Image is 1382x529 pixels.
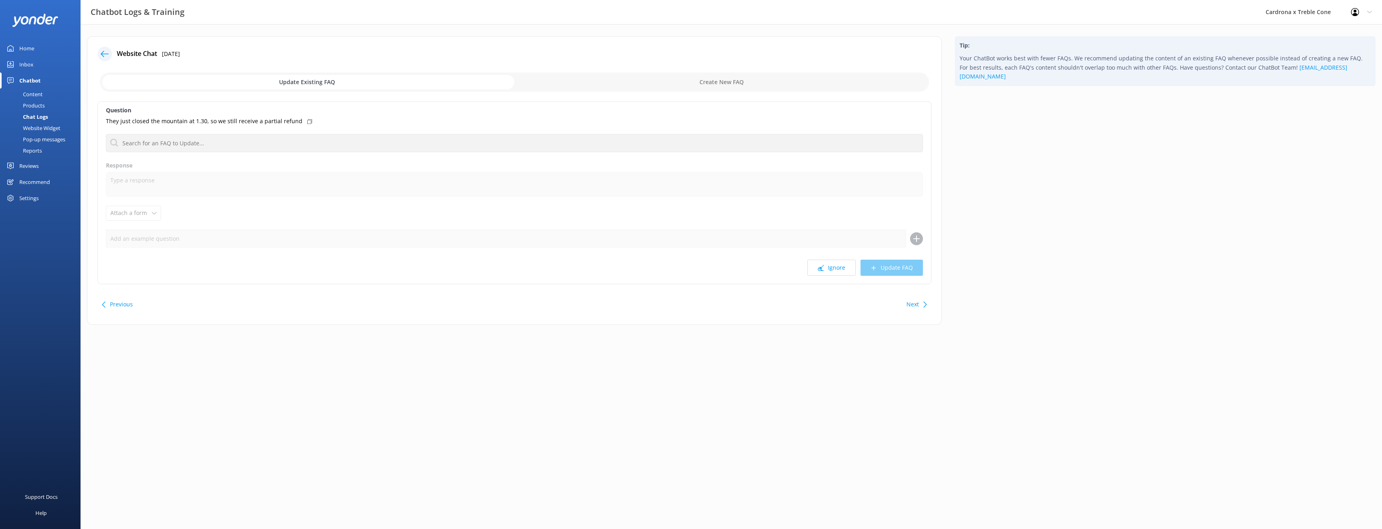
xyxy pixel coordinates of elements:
[35,505,47,521] div: Help
[5,100,45,111] div: Products
[5,111,48,122] div: Chat Logs
[960,54,1371,81] p: Your ChatBot works best with fewer FAQs. We recommend updating the content of an existing FAQ whe...
[117,49,157,59] h4: Website Chat
[19,40,34,56] div: Home
[5,89,43,100] div: Content
[106,106,923,115] label: Question
[5,122,81,134] a: Website Widget
[19,174,50,190] div: Recommend
[5,111,81,122] a: Chat Logs
[106,229,906,248] input: Add an example question
[5,145,81,156] a: Reports
[19,158,39,174] div: Reviews
[162,50,180,58] p: [DATE]
[25,489,58,505] div: Support Docs
[19,56,33,72] div: Inbox
[19,72,41,89] div: Chatbot
[960,41,1371,50] h4: Tip:
[106,117,302,126] p: They just closed the mountain at 1.30, so we still receive a partial refund
[5,89,81,100] a: Content
[906,296,919,312] button: Next
[91,6,184,19] h3: Chatbot Logs & Training
[5,100,81,111] a: Products
[19,190,39,206] div: Settings
[5,134,65,145] div: Pop-up messages
[5,145,42,156] div: Reports
[106,134,923,152] input: Search for an FAQ to Update...
[5,122,60,134] div: Website Widget
[12,14,58,27] img: yonder-white-logo.png
[106,161,923,170] label: Response
[5,134,81,145] a: Pop-up messages
[807,260,856,276] button: Ignore
[110,296,133,312] button: Previous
